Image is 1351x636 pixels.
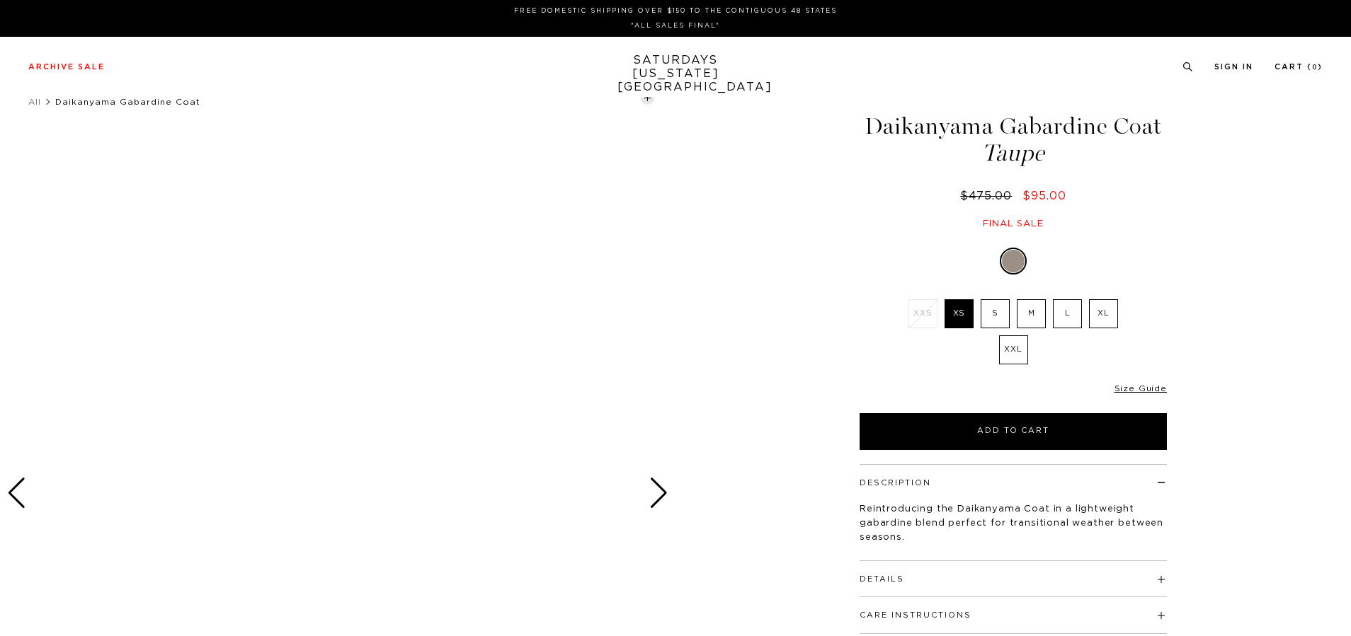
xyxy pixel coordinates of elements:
[1002,250,1025,272] label: Taupe
[28,98,41,106] a: All
[28,63,105,71] a: Archive Sale
[34,6,1317,16] p: FREE DOMESTIC SHIPPING OVER $150 TO THE CONTIGUOUS 48 STATES
[1017,299,1046,328] label: M
[1214,63,1253,71] a: Sign In
[857,141,1169,165] span: Taupe
[617,54,734,94] a: SATURDAYS[US_STATE][GEOGRAPHIC_DATA]
[1312,64,1318,71] small: 0
[1275,63,1323,71] a: Cart (0)
[945,299,974,328] label: XS
[857,115,1169,165] h1: Daikanyama Gabardine Coat
[857,218,1169,230] div: Final sale
[1053,299,1082,328] label: L
[960,190,1017,202] del: $475.00
[860,611,971,619] button: Care Instructions
[999,335,1028,364] label: XXL
[34,21,1317,31] p: *ALL SALES FINAL*
[1089,299,1118,328] label: XL
[1115,384,1167,393] a: Size Guide
[7,478,26,509] div: Previous slide
[649,478,668,509] div: Next slide
[860,575,904,583] button: Details
[860,413,1167,450] button: Add to Cart
[860,479,931,487] button: Description
[1022,190,1066,202] span: $95.00
[55,98,200,106] span: Daikanyama Gabardine Coat
[981,299,1010,328] label: S
[860,502,1167,545] p: Reintroducing the Daikanyama Coat in a lightweight gabardine blend perfect for transitional weath...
